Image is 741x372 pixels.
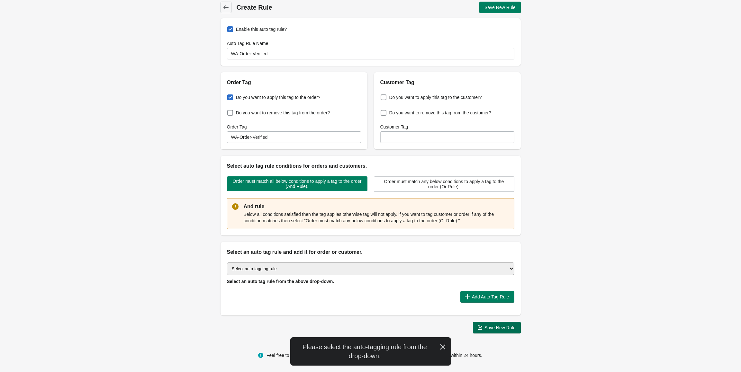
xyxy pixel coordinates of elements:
button: Add Auto Tag Rule [460,291,514,303]
span: Do you want to apply this tag to the order? [236,94,321,101]
span: Order must match any below conditions to apply a tag to the order (Or Rule). [379,179,509,189]
label: Order Tag [227,124,247,130]
h2: Select auto tag rule conditions for orders and customers. [227,162,514,170]
span: Save New Rule [484,325,516,330]
div: Feel free to email us at we will get in touch to help you within 24 hours. [267,351,483,359]
button: Order must match any below conditions to apply a tag to the order (Or Rule). [374,176,514,192]
label: Customer Tag [380,124,408,130]
span: Enable this auto tag rule? [236,26,287,32]
span: Add Auto Tag Rule [472,294,509,299]
div: Please select the auto-tagging rule from the drop-down. [290,337,451,366]
span: Select an auto tag rule from the above drop-down. [227,279,334,284]
h2: Select an auto tag rule and add it for order or customer. [227,248,514,256]
span: Do you want to remove this tag from the customer? [389,110,491,116]
label: Auto Tag Rule Name [227,40,268,47]
h2: Customer Tag [380,79,514,86]
button: Save New Rule [473,322,521,333]
span: Do you want to apply this tag to the customer? [389,94,482,101]
span: Order must match all below conditions to apply a tag to the order (And Rule). [232,179,362,189]
p: And rule [244,203,509,210]
button: Order must match all below conditions to apply a tag to the order (And Rule). [227,176,367,191]
h2: Order Tag [227,79,361,86]
p: Below all conditions satisfied then the tag applies otherwise tag will not apply. if you want to ... [244,211,509,224]
button: Save New Rule [479,2,521,13]
span: Do you want to remove this tag from the order? [236,110,330,116]
span: Save New Rule [484,5,516,10]
h1: Create Rule [237,3,371,12]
